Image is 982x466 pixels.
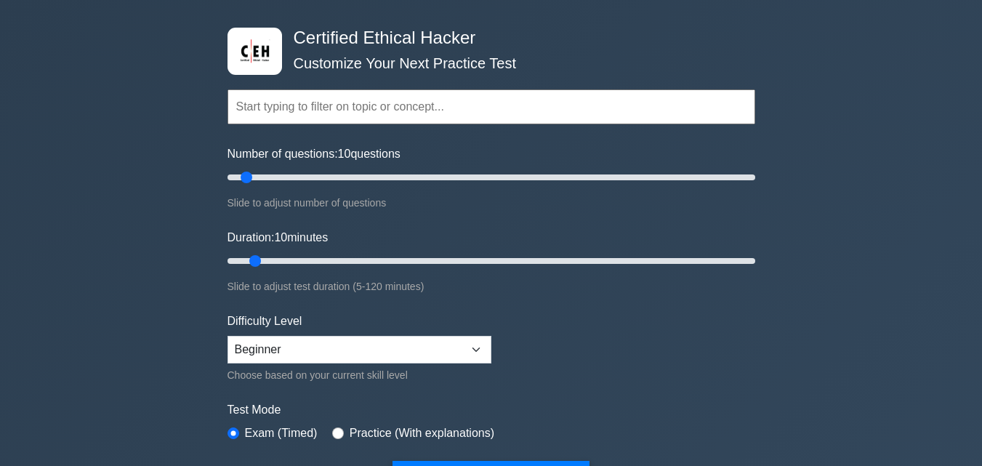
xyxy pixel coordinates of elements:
label: Duration: minutes [228,229,329,246]
input: Start typing to filter on topic or concept... [228,89,755,124]
div: Slide to adjust number of questions [228,194,755,212]
h4: Certified Ethical Hacker [288,28,684,49]
label: Difficulty Level [228,313,302,330]
div: Slide to adjust test duration (5-120 minutes) [228,278,755,295]
label: Practice (With explanations) [350,425,494,442]
label: Test Mode [228,401,755,419]
div: Choose based on your current skill level [228,366,491,384]
span: 10 [338,148,351,160]
label: Number of questions: questions [228,145,401,163]
label: Exam (Timed) [245,425,318,442]
span: 10 [274,231,287,244]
